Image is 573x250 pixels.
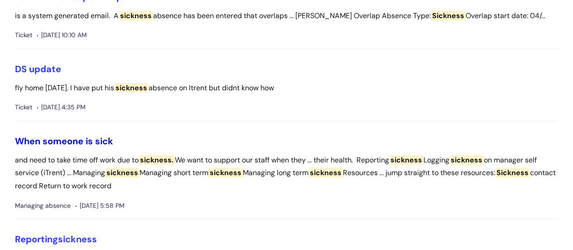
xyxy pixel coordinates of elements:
[37,102,86,113] span: [DATE] 4:35 PM
[139,155,175,165] span: sickness.
[119,11,153,20] span: sickness
[449,155,484,165] span: sickness
[495,168,530,177] span: Sickness
[15,233,97,245] a: Reportingsickness
[15,29,32,41] span: Ticket
[389,155,424,165] span: sickness
[15,63,61,75] a: DS update
[58,233,97,245] span: sickness
[114,83,149,93] span: sickness
[308,168,343,177] span: sickness
[15,102,32,113] span: Ticket
[15,82,559,95] p: fly home [DATE]. I have put his absence on Itrent but didnt know how
[15,200,71,211] span: Managing absence
[15,154,559,193] p: and need to take time off work due to We want to support our staff when they ... their health. Re...
[15,10,559,23] p: is a system generated email. A absence has been entered that overlaps ... [PERSON_NAME] Overlap A...
[75,200,125,211] span: [DATE] 5:58 PM
[105,168,140,177] span: sickness
[15,135,113,147] a: When someone is sick
[37,29,87,41] span: [DATE] 10:10 AM
[431,11,466,20] span: Sickness
[208,168,243,177] span: sickness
